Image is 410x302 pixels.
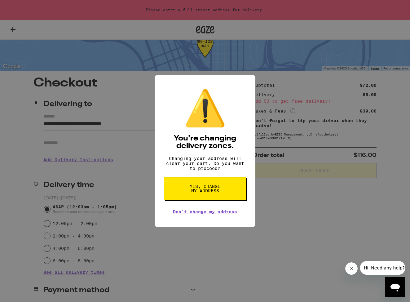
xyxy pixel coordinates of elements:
[385,277,405,297] iframe: Button to launch messaging window
[164,135,246,150] h2: You're changing delivery zones.
[164,177,246,200] button: Yes, change my address
[189,184,221,193] span: Yes, change my address
[164,156,246,171] p: Changing your address will clear your cart. Do you want to proceed?
[345,262,358,275] iframe: Close message
[173,209,237,214] a: Don't change my address
[183,88,227,129] div: ⚠️
[360,261,405,275] iframe: Message from company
